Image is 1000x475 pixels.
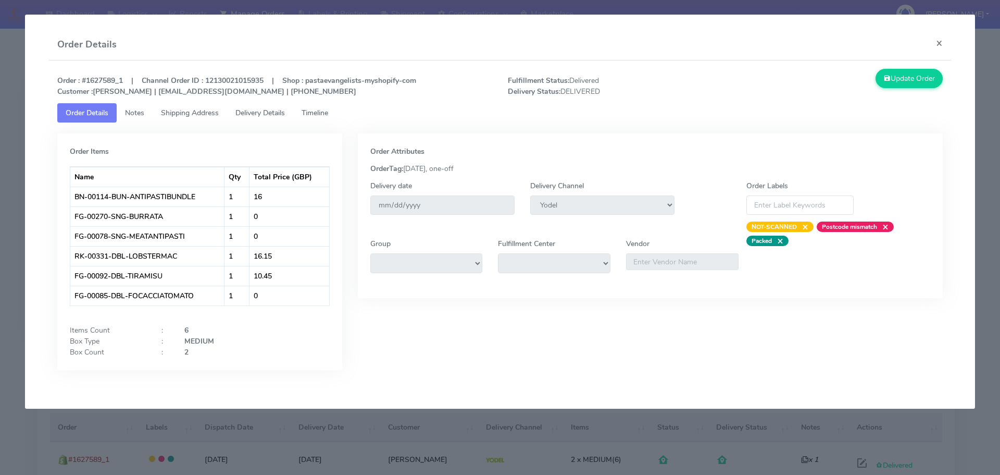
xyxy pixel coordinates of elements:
[224,206,249,226] td: 1
[530,180,584,191] label: Delivery Channel
[928,29,951,57] button: Close
[224,266,249,286] td: 1
[70,167,225,187] th: Name
[370,164,403,174] strong: OrderTag:
[249,167,329,187] th: Total Price (GBP)
[70,206,225,226] td: FG-00270-SNG-BURRATA
[184,347,189,357] strong: 2
[235,108,285,118] span: Delivery Details
[249,246,329,266] td: 16.15
[184,336,214,346] strong: MEDIUM
[877,222,889,232] span: ×
[224,286,249,306] td: 1
[57,103,943,123] ul: Tabs
[249,266,329,286] td: 10.45
[508,76,569,86] strong: Fulfillment Status:
[70,187,225,206] td: BN-00114-BUN-ANTIPASTIBUNDLE
[302,108,328,118] span: Timeline
[746,180,788,191] label: Order Labels
[224,187,249,206] td: 1
[70,266,225,286] td: FG-00092-DBL-TIRAMISU
[362,163,939,174] div: [DATE], one-off
[62,347,154,358] div: Box Count
[752,223,797,231] strong: NOT-SCANNED
[249,226,329,246] td: 0
[370,147,424,156] strong: Order Attributes
[66,108,108,118] span: Order Details
[154,336,177,347] div: :
[370,238,391,249] label: Group
[57,87,93,96] strong: Customer :
[224,167,249,187] th: Qty
[508,87,560,96] strong: Delivery Status:
[70,226,225,246] td: FG-00078-SNG-MEATANTIPASTI
[249,206,329,226] td: 0
[62,325,154,336] div: Items Count
[62,336,154,347] div: Box Type
[752,237,772,245] strong: Packed
[70,246,225,266] td: RK-00331-DBL-LOBSTERMAC
[822,223,877,231] strong: Postcode mismatch
[797,222,808,232] span: ×
[249,286,329,306] td: 0
[626,238,649,249] label: Vendor
[746,196,854,215] input: Enter Label Keywords
[154,325,177,336] div: :
[125,108,144,118] span: Notes
[500,75,726,97] span: Delivered DELIVERED
[161,108,219,118] span: Shipping Address
[626,253,739,270] input: Enter Vendor Name
[224,246,249,266] td: 1
[370,180,412,191] label: Delivery date
[70,147,109,156] strong: Order Items
[70,286,225,306] td: FG-00085-DBL-FOCACCIATOMATO
[184,325,189,335] strong: 6
[249,187,329,206] td: 16
[57,76,416,96] strong: Order : #1627589_1 | Channel Order ID : 12130021015935 | Shop : pastaevangelists-myshopify-com [P...
[498,238,555,249] label: Fulfillment Center
[224,226,249,246] td: 1
[876,69,943,88] button: Update Order
[57,38,117,52] h4: Order Details
[772,236,783,246] span: ×
[154,347,177,358] div: :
